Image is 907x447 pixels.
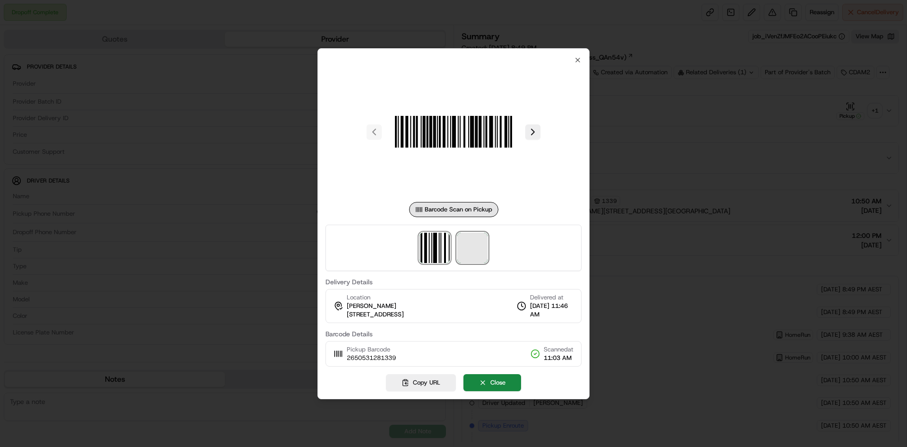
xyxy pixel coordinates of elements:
[325,331,582,337] label: Barcode Details
[325,279,582,285] label: Delivery Details
[347,293,370,302] span: Location
[347,302,396,310] span: [PERSON_NAME]
[347,310,404,319] span: [STREET_ADDRESS]
[419,233,450,263] img: barcode_scan_on_pickup image
[385,64,522,200] img: barcode_scan_on_pickup image
[463,374,521,391] button: Close
[544,345,573,354] span: Scanned at
[544,354,573,362] span: 11:03 AM
[347,345,396,354] span: Pickup Barcode
[530,302,573,319] span: [DATE] 11:46 AM
[347,354,396,362] span: 2650531281339
[409,202,498,217] div: Barcode Scan on Pickup
[530,293,573,302] span: Delivered at
[386,374,456,391] button: Copy URL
